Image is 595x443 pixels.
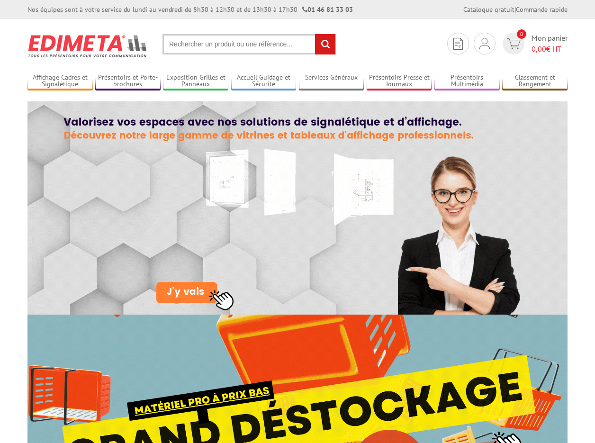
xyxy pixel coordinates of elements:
[532,44,568,54] span: € HT
[367,73,432,89] a: Présentoirs Presse et Journaux
[453,38,463,50] img: devis rapide
[299,73,364,89] a: Services Généraux
[479,38,490,49] img: devis rapide
[463,5,514,14] a: Catalogue gratuit
[532,44,546,54] span: 0,00
[302,5,353,14] strong: 01 46 81 33 03
[502,73,568,89] a: Classement et Rangement
[434,73,500,89] a: Présentoirs Multimédia
[27,28,148,63] img: Présentoir, panneau, stand - Edimeta - PLV, affichage, mobilier bureau, entreprise
[162,34,336,54] input: Rechercher un produit ou une référence...
[27,5,353,14] div: Nos équipes sont à votre service du lundi au vendredi de 8h30 à 12h30 et de 13h30 à 17h30
[517,29,526,39] span: 0
[500,33,568,54] a: devis rapide 0 Mon panier 0,00€ HT
[463,5,568,14] div: |
[95,73,161,89] a: Présentoirs et Porte-brochures
[516,5,568,14] a: Commande rapide
[532,33,568,54] span: Mon panier
[315,34,335,54] input: rechercher
[163,73,228,89] a: Exposition Grilles et Panneaux
[231,73,297,89] a: Accueil Guidage et Sécurité
[27,73,93,89] a: Affichage Cadres et Signalétique
[507,38,521,49] img: devis rapide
